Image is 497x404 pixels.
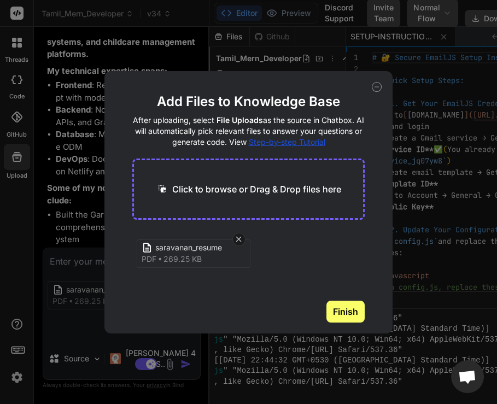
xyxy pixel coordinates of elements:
div: Open chat [451,360,484,393]
span: saravanan_resume [155,242,243,254]
span: 269.25 KB [163,254,202,265]
span: pdf [142,254,156,265]
span: Step-by-step Tutorial [249,137,325,147]
span: File Uploads [217,115,263,125]
h4: After uploading, select as the source in Chatbox. AI will automatically pick relevant files to an... [132,115,365,148]
p: Click to browse or Drag & Drop files here [172,183,341,196]
button: Finish [326,301,365,323]
h2: Add Files to Knowledge Base [132,93,365,110]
